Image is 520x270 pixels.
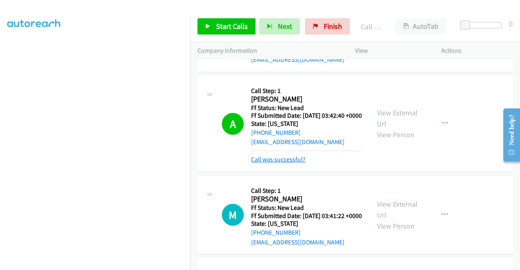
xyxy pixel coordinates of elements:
h5: State: [US_STATE] [251,120,362,128]
h1: M [222,204,244,226]
a: [PHONE_NUMBER] [251,229,301,236]
h5: Call Step: 1 [251,87,362,95]
div: 0 [509,18,513,29]
a: View External Url [377,108,418,128]
h5: Call Step: 1 [251,187,362,195]
h2: [PERSON_NAME] [251,194,360,204]
a: [EMAIL_ADDRESS][DOMAIN_NAME] [251,138,344,146]
a: Finish [305,18,350,35]
button: AutoTab [396,18,446,35]
iframe: Resource Center [497,103,520,167]
h2: [PERSON_NAME] [251,95,360,104]
p: Company Information [197,46,340,56]
h1: A [222,113,244,135]
a: View External Url [377,199,418,220]
a: View Person [377,221,414,231]
a: [EMAIL_ADDRESS][DOMAIN_NAME] [251,56,344,63]
a: [EMAIL_ADDRESS][DOMAIN_NAME] [251,238,344,246]
h5: Ff Submitted Date: [DATE] 03:41:22 +0000 [251,212,362,220]
a: View Person [377,130,414,139]
a: Start Calls [197,18,256,35]
span: Next [278,22,292,31]
a: Call was successful? [251,156,305,163]
h5: Ff Status: New Lead [251,104,362,112]
h5: Ff Submitted Date: [DATE] 03:42:40 +0000 [251,112,362,120]
h5: State: [US_STATE] [251,220,362,228]
span: Finish [324,22,342,31]
p: View [355,46,427,56]
span: Start Calls [216,22,248,31]
p: Call Completed [361,21,381,32]
h5: Ff Status: New Lead [251,204,362,212]
button: Next [259,18,300,35]
a: [PHONE_NUMBER] [251,129,301,136]
div: Delay between calls (in seconds) [464,22,502,28]
p: Actions [441,46,513,56]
